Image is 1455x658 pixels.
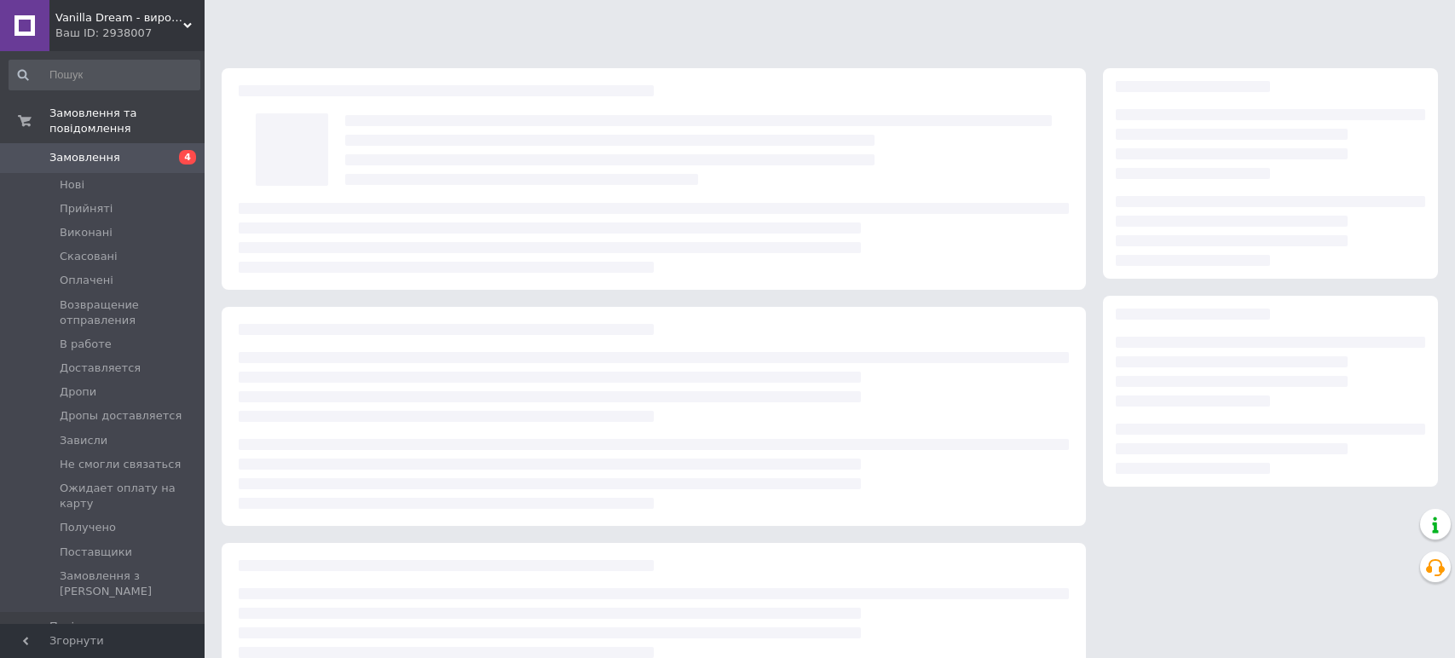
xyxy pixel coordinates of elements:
div: Ваш ID: 2938007 [55,26,205,41]
span: 4 [179,150,196,164]
span: Виконані [60,225,113,240]
span: Скасовані [60,249,118,264]
span: Поставщики [60,545,132,560]
span: Нові [60,177,84,193]
span: Замовлення [49,150,120,165]
span: В работе [60,337,112,352]
span: Дропы доставляется [60,408,182,424]
span: Получено [60,520,116,535]
span: Оплачені [60,273,113,288]
span: Vanilla Dream - виробник меблів, домашнього текстилю та комфорту [55,10,183,26]
span: Не смогли связаться [60,457,181,472]
span: Доставляется [60,361,141,376]
span: Возвращение отправления [60,297,199,328]
span: Ожидает оплату на карту [60,481,199,511]
span: Замовлення з [PERSON_NAME] [60,569,199,599]
span: Прийняті [60,201,113,216]
span: Замовлення та повідомлення [49,106,205,136]
span: Зависли [60,433,107,448]
input: Пошук [9,60,200,90]
span: Повідомлення [49,619,132,634]
span: Дропи [60,384,96,400]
